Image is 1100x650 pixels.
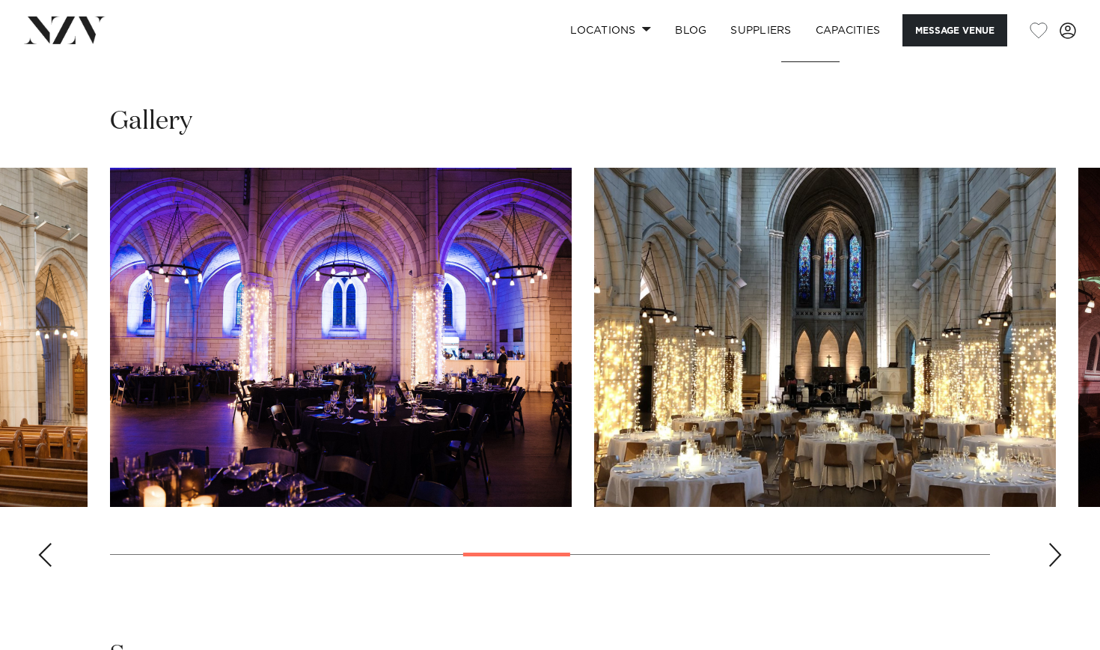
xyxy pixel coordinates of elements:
button: Message Venue [902,14,1007,46]
h2: Gallery [110,105,192,139]
img: nzv-logo.png [24,16,106,43]
swiper-slide: 8 / 15 [594,168,1056,507]
swiper-slide: 7 / 15 [110,168,572,507]
a: Locations [558,14,663,46]
a: Capacities [804,14,893,46]
a: BLOG [663,14,718,46]
a: SUPPLIERS [718,14,803,46]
